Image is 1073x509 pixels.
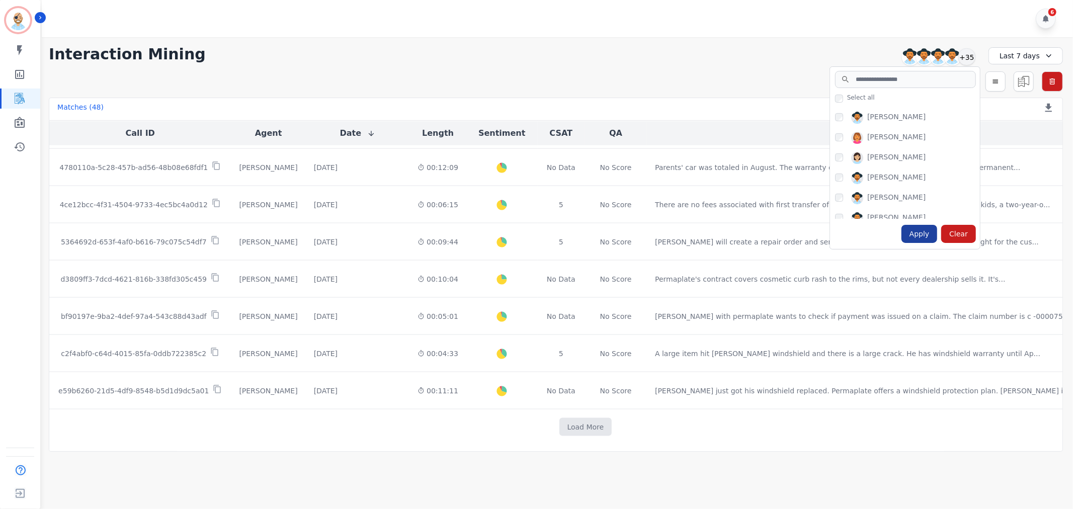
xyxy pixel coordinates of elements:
[239,349,297,359] div: [PERSON_NAME]
[239,386,297,396] div: [PERSON_NAME]
[314,311,338,321] div: [DATE]
[546,200,577,210] div: 5
[60,274,207,284] p: d3809ff3-7dcd-4621-816b-338fd305c459
[239,311,297,321] div: [PERSON_NAME]
[958,48,975,65] div: +35
[559,418,612,436] button: Load More
[314,237,338,247] div: [DATE]
[314,162,338,173] div: [DATE]
[600,200,632,210] div: No Score
[988,47,1063,64] div: Last 7 days
[867,172,926,184] div: [PERSON_NAME]
[546,349,577,359] div: 5
[600,386,632,396] div: No Score
[418,349,458,359] div: 00:04:33
[418,274,458,284] div: 00:10:04
[546,386,577,396] div: No Data
[314,349,338,359] div: [DATE]
[600,274,632,284] div: No Score
[239,200,297,210] div: [PERSON_NAME]
[546,274,577,284] div: No Data
[546,311,577,321] div: No Data
[655,349,1040,359] div: A large item hit [PERSON_NAME] windshield and there is a large crack. He has windshield warranty ...
[239,237,297,247] div: [PERSON_NAME]
[478,127,525,139] button: Sentiment
[60,200,208,210] p: 4ce12bcc-4f31-4504-9733-4ec5bc4a0d12
[422,127,454,139] button: Length
[901,225,938,243] div: Apply
[6,8,30,32] img: Bordered avatar
[655,200,1050,210] div: There are no fees associated with first transfer of warranty. [PERSON_NAME] has two young kids, a...
[600,237,632,247] div: No Score
[418,237,458,247] div: 00:09:44
[867,212,926,224] div: [PERSON_NAME]
[61,237,207,247] p: 5364692d-653f-4af0-b616-79c075c54df7
[609,127,622,139] button: QA
[941,225,976,243] div: Clear
[655,274,1006,284] div: Permaplate's contract covers cosmetic curb rash to the rims, but not every dealership sells it. I...
[867,132,926,144] div: [PERSON_NAME]
[59,162,208,173] p: 4780110a-5c28-457b-ad56-48b08e68fdf1
[314,200,338,210] div: [DATE]
[418,200,458,210] div: 00:06:15
[600,349,632,359] div: No Score
[867,192,926,204] div: [PERSON_NAME]
[57,102,104,116] div: Matches ( 48 )
[418,162,458,173] div: 00:12:09
[239,162,297,173] div: [PERSON_NAME]
[314,386,338,396] div: [DATE]
[314,274,338,284] div: [DATE]
[847,94,875,102] span: Select all
[600,162,632,173] div: No Score
[340,127,376,139] button: Date
[867,152,926,164] div: [PERSON_NAME]
[550,127,573,139] button: CSAT
[418,311,458,321] div: 00:05:01
[1048,8,1056,16] div: 6
[61,311,207,321] p: bf90197e-9ba2-4def-97a4-543c88d43adf
[61,349,206,359] p: c2f4abf0-c64d-4015-85fa-0ddb722385c2
[58,386,209,396] p: e59b6260-21d5-4df9-8548-b5d1d9dc5a01
[600,311,632,321] div: No Score
[418,386,458,396] div: 00:11:11
[49,45,206,63] h1: Interaction Mining
[546,162,577,173] div: No Data
[867,112,926,124] div: [PERSON_NAME]
[239,274,297,284] div: [PERSON_NAME]
[126,127,155,139] button: Call ID
[546,237,577,247] div: 5
[655,237,1039,247] div: [PERSON_NAME] will create a repair order and send a referral to safelite to arrange a safe flight...
[255,127,282,139] button: Agent
[655,162,1020,173] div: Parents' car was totaled in August. The warranty on the car is non-refundable because it's perman...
